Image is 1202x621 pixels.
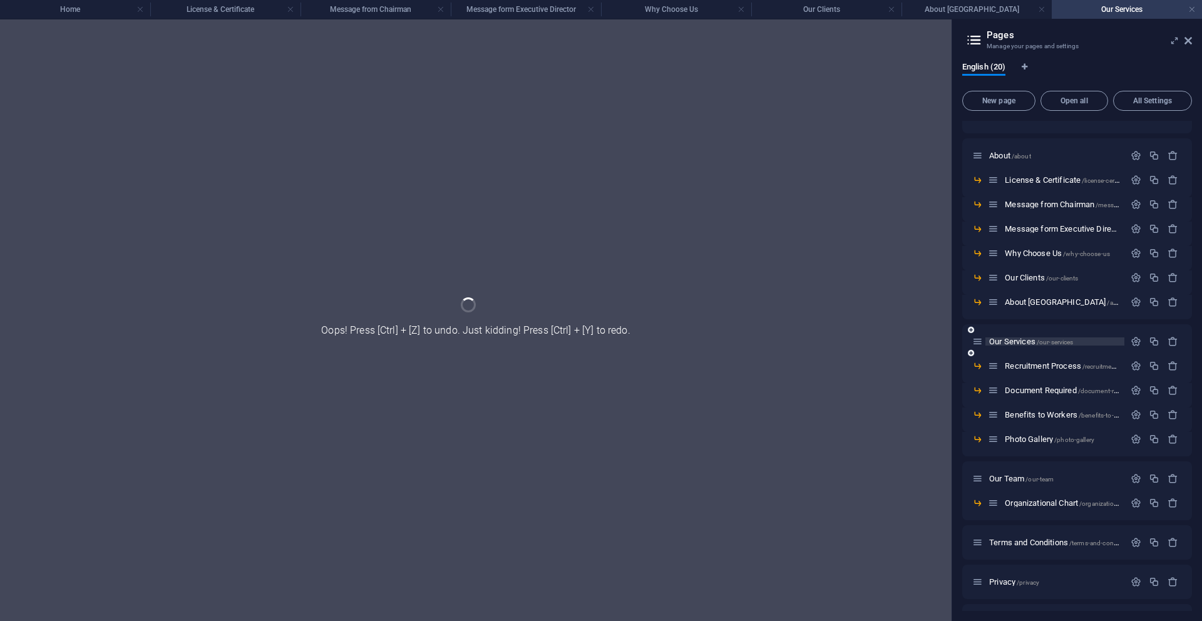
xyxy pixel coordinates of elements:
[1149,175,1159,185] div: Duplicate
[1079,412,1136,419] span: /benefits-to-workers
[1001,435,1124,443] div: Photo Gallery/photo-gallery
[1005,361,1141,371] span: Click to open page
[1005,297,1136,307] span: Click to open page
[150,3,300,16] h4: License & Certificate
[1005,175,1133,185] span: License & Certificate
[1131,248,1141,259] div: Settings
[601,3,751,16] h4: Why Choose Us
[1025,476,1054,483] span: /our-team
[1017,579,1039,586] span: /privacy
[1131,175,1141,185] div: Settings
[985,151,1124,160] div: About/about
[1168,385,1178,396] div: Remove
[1001,176,1124,184] div: License & Certificate/license-certificate
[1001,200,1124,208] div: Message from Chairman/message-from-chairman
[1149,385,1159,396] div: Duplicate
[1149,336,1159,347] div: Duplicate
[1149,473,1159,484] div: Duplicate
[1149,409,1159,420] div: Duplicate
[1149,537,1159,548] div: Duplicate
[1168,537,1178,548] div: Remove
[1005,498,1138,508] span: Click to open page
[1005,200,1168,209] span: Message from Chairman
[1040,91,1108,111] button: Open all
[985,475,1124,483] div: Our Team/our-team
[1168,199,1178,210] div: Remove
[1168,223,1178,234] div: Remove
[989,337,1073,346] span: Click to open page
[1001,298,1124,306] div: About [GEOGRAPHIC_DATA]/about-16
[1005,386,1135,395] span: Click to open page
[1168,434,1178,444] div: Remove
[1149,248,1159,259] div: Duplicate
[989,577,1039,587] span: Click to open page
[989,474,1054,483] span: Click to open page
[1131,361,1141,371] div: Settings
[987,29,1192,41] h2: Pages
[1063,250,1110,257] span: /why-choose-us
[1131,223,1141,234] div: Settings
[962,62,1192,86] div: Language Tabs
[1149,272,1159,283] div: Duplicate
[902,3,1052,16] h4: About [GEOGRAPHIC_DATA]
[1119,97,1186,105] span: All Settings
[1168,272,1178,283] div: Remove
[1054,436,1094,443] span: /photo-gallery
[1168,577,1178,587] div: Remove
[1168,336,1178,347] div: Remove
[1149,361,1159,371] div: Duplicate
[300,3,451,16] h4: Message from Chairman
[1149,199,1159,210] div: Duplicate
[1149,498,1159,508] div: Duplicate
[1046,275,1079,282] span: /our-clients
[1131,297,1141,307] div: Settings
[1168,498,1178,508] div: Remove
[1168,248,1178,259] div: Remove
[1113,91,1192,111] button: All Settings
[451,3,601,16] h4: Message form Executive Director
[989,538,1133,547] span: Click to open page
[1046,97,1102,105] span: Open all
[1131,498,1141,508] div: Settings
[1131,199,1141,210] div: Settings
[1001,225,1124,233] div: Message form Executive Director
[1001,386,1124,394] div: Document Required/document-required
[1131,409,1141,420] div: Settings
[1149,150,1159,161] div: Duplicate
[1107,299,1136,306] span: /about-16
[1149,223,1159,234] div: Duplicate
[1005,273,1078,282] span: Click to open page
[1012,153,1031,160] span: /about
[1168,361,1178,371] div: Remove
[1168,409,1178,420] div: Remove
[962,59,1005,77] span: English (20)
[1168,175,1178,185] div: Remove
[987,41,1167,52] h3: Manage your pages and settings
[1052,3,1202,16] h4: Our Services
[1168,150,1178,161] div: Remove
[1131,577,1141,587] div: Settings
[985,538,1124,547] div: Terms and Conditions/terms-and-conditions
[985,337,1124,346] div: Our Services/our-services
[962,91,1035,111] button: New page
[1001,274,1124,282] div: Our Clients/our-clients
[1131,434,1141,444] div: Settings
[751,3,902,16] h4: Our Clients
[1005,434,1094,444] span: Click to open page
[1131,150,1141,161] div: Settings
[1069,540,1133,547] span: /terms-and-conditions
[1168,473,1178,484] div: Remove
[1078,387,1136,394] span: /document-required
[1001,362,1124,370] div: Recruitment Process/recruitment-process
[989,151,1031,160] span: Click to open page
[1001,249,1124,257] div: Why Choose Us/why-choose-us
[1149,297,1159,307] div: Duplicate
[1082,177,1133,184] span: /license-certificate
[1168,297,1178,307] div: Remove
[1079,500,1138,507] span: /organizational-chart
[1131,272,1141,283] div: Settings
[1131,473,1141,484] div: Settings
[1082,363,1142,370] span: /recruitment-process
[1149,434,1159,444] div: Duplicate
[1001,499,1124,507] div: Organizational Chart/organizational-chart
